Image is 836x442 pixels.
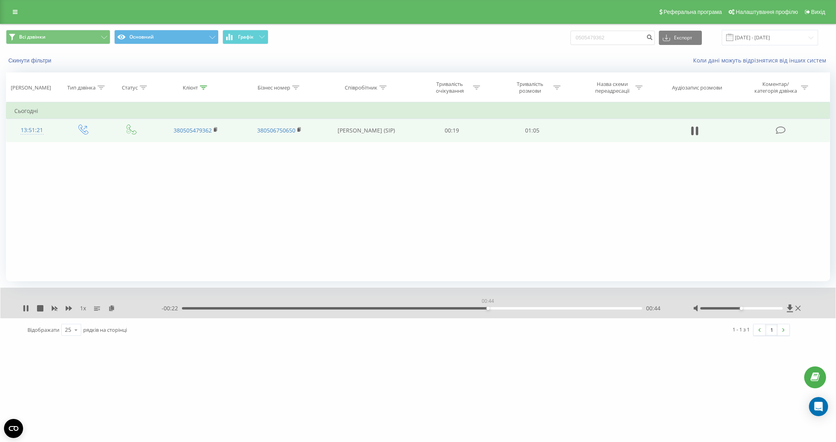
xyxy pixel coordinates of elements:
[570,31,655,45] input: Пошук за номером
[659,31,702,45] button: Експорт
[114,30,219,44] button: Основний
[752,81,799,94] div: Коментар/категорія дзвінка
[6,57,55,64] button: Скинути фільтри
[412,119,492,142] td: 00:19
[664,9,722,15] span: Реферальна програма
[27,326,59,333] span: Відображати
[740,307,743,310] div: Accessibility label
[257,127,295,134] a: 380506750650
[14,123,50,138] div: 13:51:21
[480,296,496,307] div: 00:44
[223,30,268,44] button: Графік
[321,119,411,142] td: [PERSON_NAME] (SIP)
[162,304,182,312] span: - 00:22
[732,325,750,333] div: 1 - 1 з 1
[183,84,198,91] div: Клієнт
[6,103,830,119] td: Сьогодні
[736,9,798,15] span: Налаштування профілю
[4,419,23,438] button: Open CMP widget
[492,119,572,142] td: 01:05
[486,307,490,310] div: Accessibility label
[11,84,51,91] div: [PERSON_NAME]
[591,81,633,94] div: Назва схеми переадресації
[809,397,828,416] div: Open Intercom Messenger
[65,326,71,334] div: 25
[672,84,722,91] div: Аудіозапис розмови
[345,84,377,91] div: Співробітник
[428,81,471,94] div: Тривалість очікування
[67,84,96,91] div: Тип дзвінка
[122,84,138,91] div: Статус
[646,304,660,312] span: 00:44
[6,30,110,44] button: Всі дзвінки
[174,127,212,134] a: 380505479362
[811,9,825,15] span: Вихід
[19,34,45,40] span: Всі дзвінки
[83,326,127,333] span: рядків на сторінці
[80,304,86,312] span: 1 x
[509,81,551,94] div: Тривалість розмови
[238,34,254,40] span: Графік
[693,56,830,64] a: Коли дані можуть відрізнятися вiд інших систем
[766,324,777,335] a: 1
[258,84,290,91] div: Бізнес номер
